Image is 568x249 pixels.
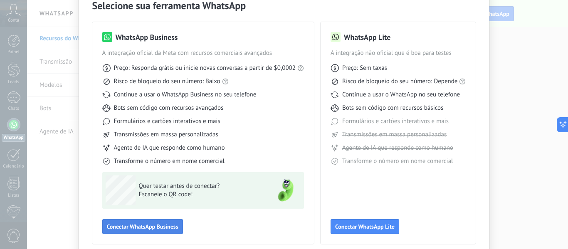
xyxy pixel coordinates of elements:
span: Agente de IA que responde como humano [114,144,225,152]
span: Formulários e cartões interativos e mais [114,117,220,126]
span: Risco de bloqueio do seu número: Depende [342,77,458,86]
span: Transforme o número em nome comercial [342,157,453,165]
h3: WhatsApp Business [116,32,178,42]
span: Risco de bloqueio do seu número: Baixo [114,77,220,86]
button: Conectar WhatsApp Business [102,219,183,234]
span: Bots sem código com recursos básicos [342,104,443,112]
span: Continue a usar o WhatsApp Business no seu telefone [114,91,257,99]
span: Formulários e cartões interativos e mais [342,117,449,126]
span: Preço: Responda grátis ou inicie novas conversas a partir de $0,0002 [114,64,296,72]
span: A integração oficial da Meta com recursos comerciais avançados [102,49,304,57]
span: Transmissões em massa personalizadas [342,131,447,139]
span: Escaneie o QR code! [139,190,260,199]
button: Conectar WhatsApp Lite [331,219,399,234]
span: Conectar WhatsApp Lite [335,224,395,229]
img: green-phone.png [271,175,301,205]
span: Continue a usar o WhatsApp no seu telefone [342,91,460,99]
span: Preço: Sem taxas [342,64,387,72]
span: Transmissões em massa personalizadas [114,131,218,139]
span: Conectar WhatsApp Business [107,224,178,229]
span: Transforme o número em nome comercial [114,157,225,165]
span: A integração não oficial que é boa para testes [331,49,466,57]
h3: WhatsApp Lite [344,32,390,42]
span: Bots sem código com recursos avançados [114,104,224,112]
span: Agente de IA que responde como humano [342,144,453,152]
span: Quer testar antes de conectar? [139,182,260,190]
